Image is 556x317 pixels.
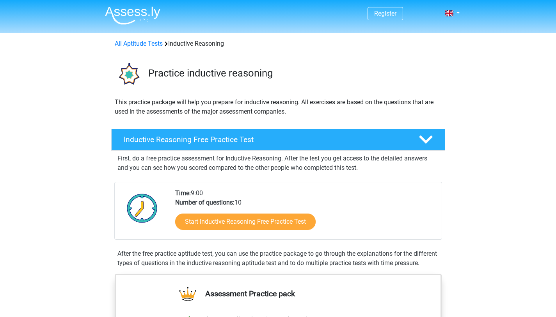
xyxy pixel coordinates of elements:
[175,189,191,197] b: Time:
[124,135,406,144] h4: Inductive Reasoning Free Practice Test
[115,98,442,116] p: This practice package will help you prepare for inductive reasoning. All exercises are based on t...
[115,40,163,47] a: All Aptitude Tests
[117,154,439,173] p: First, do a free practice assessment for Inductive Reasoning. After the test you get access to th...
[112,58,145,91] img: inductive reasoning
[112,39,445,48] div: Inductive Reasoning
[169,189,441,239] div: 9:00 10
[148,67,439,79] h3: Practice inductive reasoning
[108,129,448,151] a: Inductive Reasoning Free Practice Test
[123,189,162,228] img: Clock
[175,214,316,230] a: Start Inductive Reasoning Free Practice Test
[175,199,234,206] b: Number of questions:
[114,249,442,268] div: After the free practice aptitude test, you can use the practice package to go through the explana...
[105,6,160,25] img: Assessly
[374,10,396,17] a: Register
